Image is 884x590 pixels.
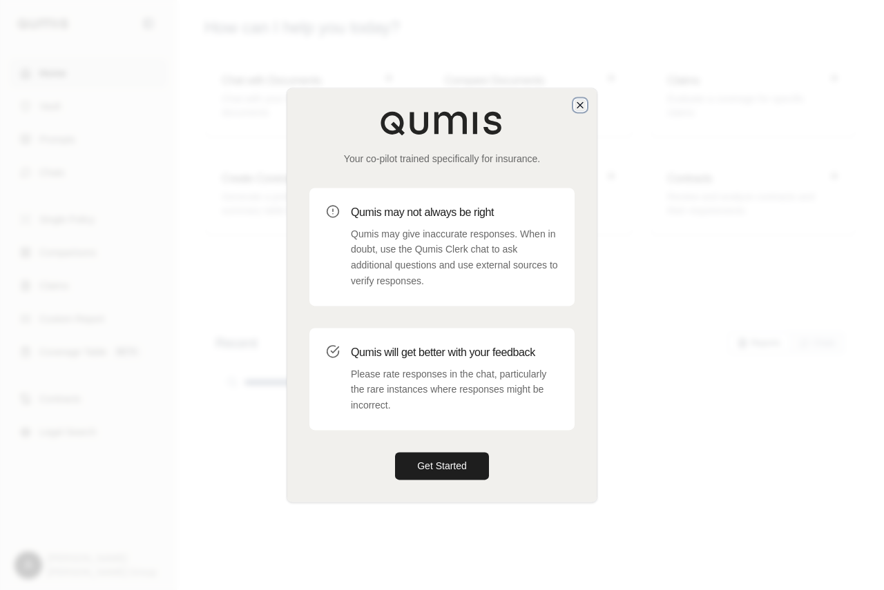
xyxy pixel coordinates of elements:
[351,366,558,413] p: Please rate responses in the chat, particularly the rare instances where responses might be incor...
[380,110,504,135] img: Qumis Logo
[351,204,558,221] h3: Qumis may not always be right
[309,152,575,166] p: Your co-pilot trained specifically for insurance.
[395,452,489,480] button: Get Started
[351,344,558,361] h3: Qumis will get better with your feedback
[351,226,558,289] p: Qumis may give inaccurate responses. When in doubt, use the Qumis Clerk chat to ask additional qu...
